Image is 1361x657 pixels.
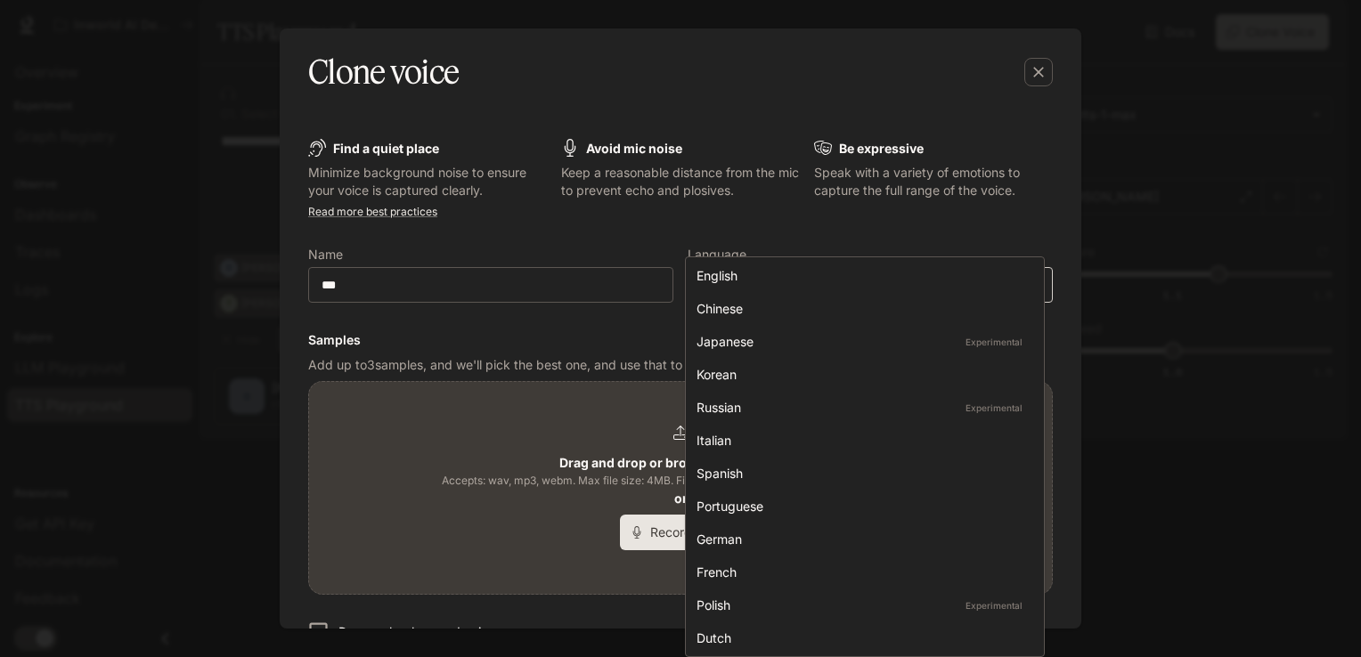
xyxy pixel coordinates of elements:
div: Chinese [697,299,1026,318]
div: Portuguese [697,497,1026,515]
div: Spanish [697,464,1026,483]
div: English [697,266,1026,285]
p: Experimental [962,334,1026,350]
div: Japanese [697,332,1026,351]
div: Dutch [697,629,1026,647]
div: Russian [697,398,1026,417]
p: Experimental [962,400,1026,416]
div: Korean [697,365,1026,384]
p: Experimental [962,597,1026,613]
div: Italian [697,431,1026,450]
div: Polish [697,596,1026,614]
div: French [697,563,1026,581]
div: German [697,530,1026,548]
